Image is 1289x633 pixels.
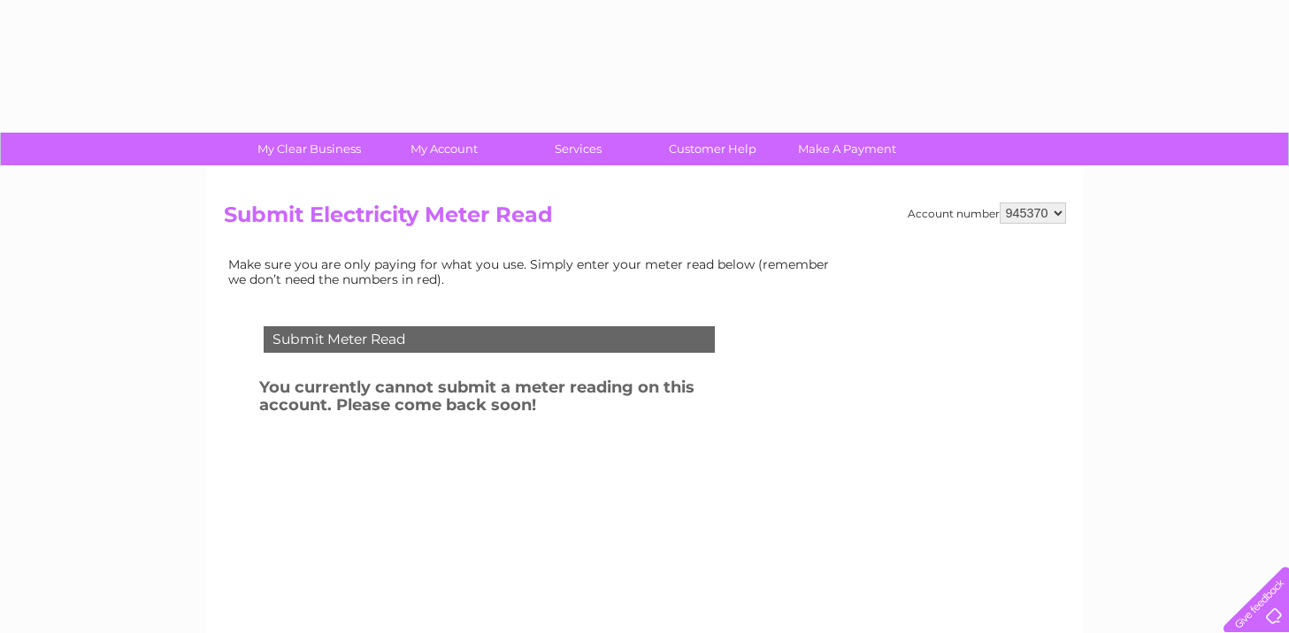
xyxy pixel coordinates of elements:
a: Make A Payment [774,133,920,165]
h2: Submit Electricity Meter Read [224,202,1066,236]
a: My Account [371,133,517,165]
div: Submit Meter Read [264,326,715,353]
div: Account number [908,202,1066,224]
a: Services [505,133,651,165]
a: Customer Help [640,133,786,165]
a: My Clear Business [236,133,382,165]
td: Make sure you are only paying for what you use. Simply enter your meter read below (remember we d... [224,253,843,290]
h3: You currently cannot submit a meter reading on this account. Please come back soon! [259,375,762,423]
